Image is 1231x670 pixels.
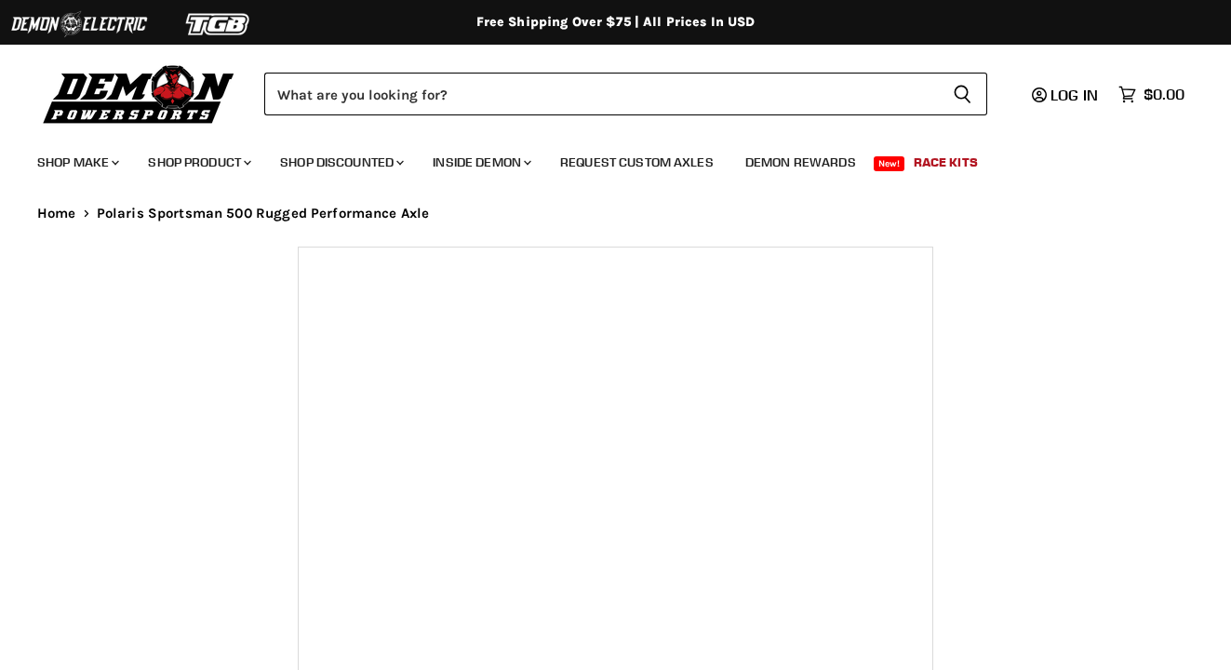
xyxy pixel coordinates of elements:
a: Shop Product [134,143,262,181]
a: Log in [1024,87,1109,103]
form: Product [264,73,987,115]
img: Demon Powersports [37,60,241,127]
span: New! [874,156,905,171]
a: Race Kits [900,143,992,181]
a: Request Custom Axles [546,143,728,181]
span: Log in [1050,86,1098,104]
ul: Main menu [23,136,1180,181]
a: Demon Rewards [731,143,870,181]
a: Shop Make [23,143,130,181]
a: Inside Demon [419,143,542,181]
button: Search [938,73,987,115]
span: $0.00 [1144,86,1184,103]
img: Demon Electric Logo 2 [9,7,149,42]
span: Polaris Sportsman 500 Rugged Performance Axle [97,206,430,221]
img: TGB Logo 2 [149,7,288,42]
a: $0.00 [1109,81,1194,108]
a: Home [37,206,76,221]
input: Search [264,73,938,115]
a: Shop Discounted [266,143,415,181]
